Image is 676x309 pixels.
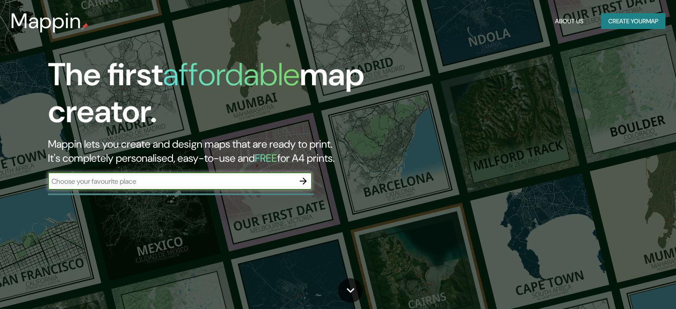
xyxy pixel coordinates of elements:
[163,54,300,95] h1: affordable
[48,176,294,186] input: Choose your favourite place
[551,13,587,29] button: About Us
[255,151,277,165] h5: FREE
[81,23,88,30] img: mappin-pin
[598,275,666,299] iframe: Help widget launcher
[601,13,665,29] button: Create yourmap
[48,56,386,137] h1: The first map creator.
[11,9,81,33] h3: Mappin
[48,137,386,165] h2: Mappin lets you create and design maps that are ready to print. It's completely personalised, eas...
